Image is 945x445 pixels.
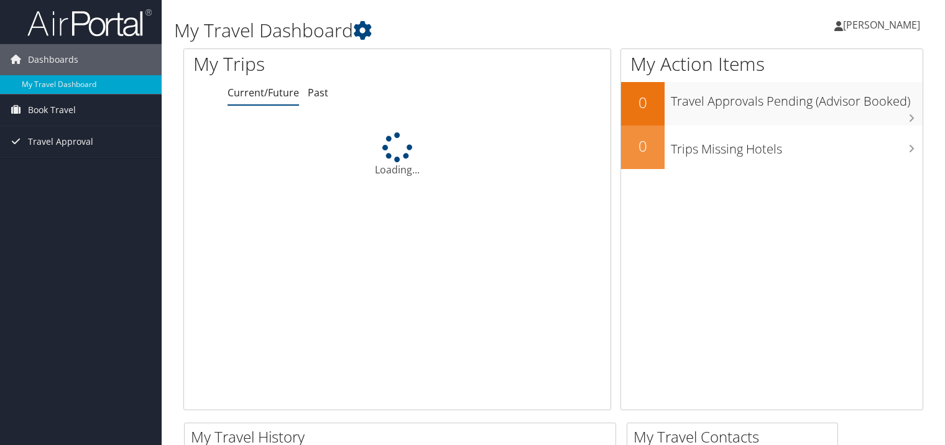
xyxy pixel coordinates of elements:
h3: Trips Missing Hotels [671,134,923,158]
h1: My Travel Dashboard [174,17,680,44]
h2: 0 [621,135,665,157]
span: [PERSON_NAME] [843,18,920,32]
h1: My Action Items [621,51,923,77]
div: Loading... [184,132,611,177]
a: Past [308,86,328,99]
a: 0Trips Missing Hotels [621,126,923,169]
a: [PERSON_NAME] [834,6,933,44]
img: airportal-logo.png [27,8,152,37]
h1: My Trips [193,51,423,77]
a: 0Travel Approvals Pending (Advisor Booked) [621,82,923,126]
a: Current/Future [228,86,299,99]
h3: Travel Approvals Pending (Advisor Booked) [671,86,923,110]
h2: 0 [621,92,665,113]
span: Book Travel [28,94,76,126]
span: Dashboards [28,44,78,75]
span: Travel Approval [28,126,93,157]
